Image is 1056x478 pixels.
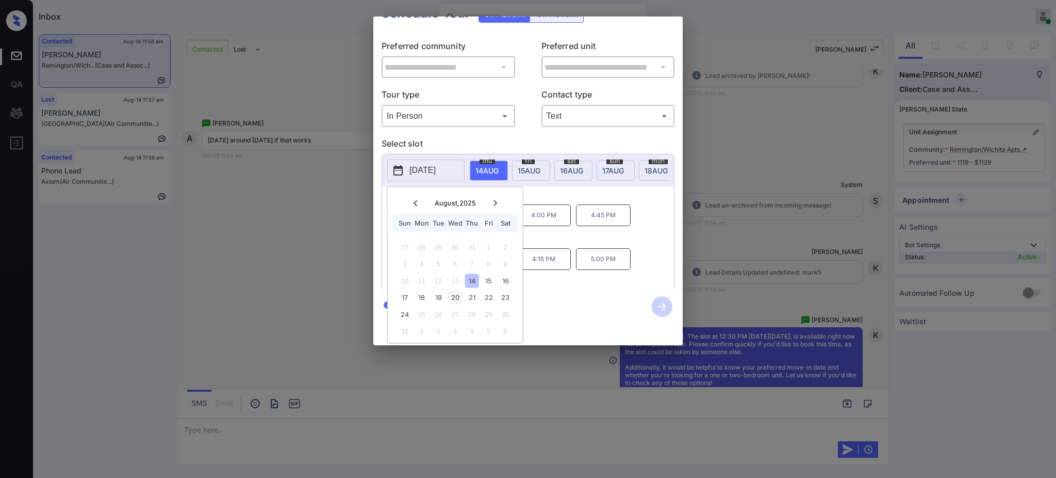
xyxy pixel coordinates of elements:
[398,240,412,254] div: Not available Sunday, July 27th, 2025
[482,240,496,254] div: Not available Friday, August 1st, 2025
[397,186,674,204] p: *Available time slots
[398,257,412,271] div: Not available Sunday, August 3rd, 2025
[541,40,675,56] p: Preferred unit
[482,216,496,230] div: Fri
[465,257,479,271] div: Not available Thursday, August 7th, 2025
[541,88,675,105] p: Contact type
[482,257,496,271] div: Not available Friday, August 8th, 2025
[384,107,513,124] div: In Person
[398,274,412,288] div: Not available Sunday, August 10th, 2025
[432,216,445,230] div: Tue
[512,161,550,181] div: date-select
[432,257,445,271] div: Not available Tuesday, August 5th, 2025
[432,274,445,288] div: Not available Tuesday, August 12th, 2025
[465,240,479,254] div: Not available Thursday, July 31st, 2025
[649,158,668,164] span: mon
[415,240,428,254] div: Not available Monday, July 28th, 2025
[560,166,583,175] span: 16 AUG
[597,161,635,181] div: date-select
[435,199,476,207] div: August , 2025
[602,166,624,175] span: 17 AUG
[387,160,465,181] button: [DATE]
[645,166,668,175] span: 18 AUG
[448,240,462,254] div: Not available Wednesday, July 30th, 2025
[518,166,540,175] span: 15 AUG
[498,274,512,288] div: Choose Saturday, August 16th, 2025
[415,274,428,288] div: Not available Monday, August 11th, 2025
[646,293,679,320] button: btn-next
[554,161,592,181] div: date-select
[382,88,515,105] p: Tour type
[475,166,499,175] span: 14 AUG
[544,107,672,124] div: Text
[482,274,496,288] div: Choose Friday, August 15th, 2025
[522,158,535,164] span: fri
[576,204,631,226] p: 4:45 PM
[448,274,462,288] div: Not available Wednesday, August 13th, 2025
[564,158,579,164] span: sat
[470,161,508,181] div: date-select
[576,248,631,270] p: 5:00 PM
[498,257,512,271] div: Not available Saturday, August 9th, 2025
[498,240,512,254] div: Not available Saturday, August 2nd, 2025
[415,216,428,230] div: Mon
[448,216,462,230] div: Wed
[480,158,495,164] span: thu
[516,248,571,270] p: 4:15 PM
[498,216,512,230] div: Sat
[465,274,479,288] div: Choose Thursday, August 14th, 2025
[606,158,623,164] span: sun
[409,164,436,177] p: [DATE]
[448,257,462,271] div: Not available Wednesday, August 6th, 2025
[516,204,571,226] p: 4:00 PM
[391,239,519,340] div: month 2025-08
[415,257,428,271] div: Not available Monday, August 4th, 2025
[382,40,515,56] p: Preferred community
[382,137,674,154] p: Select slot
[432,240,445,254] div: Not available Tuesday, July 29th, 2025
[465,216,479,230] div: Thu
[639,161,677,181] div: date-select
[398,216,412,230] div: Sun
